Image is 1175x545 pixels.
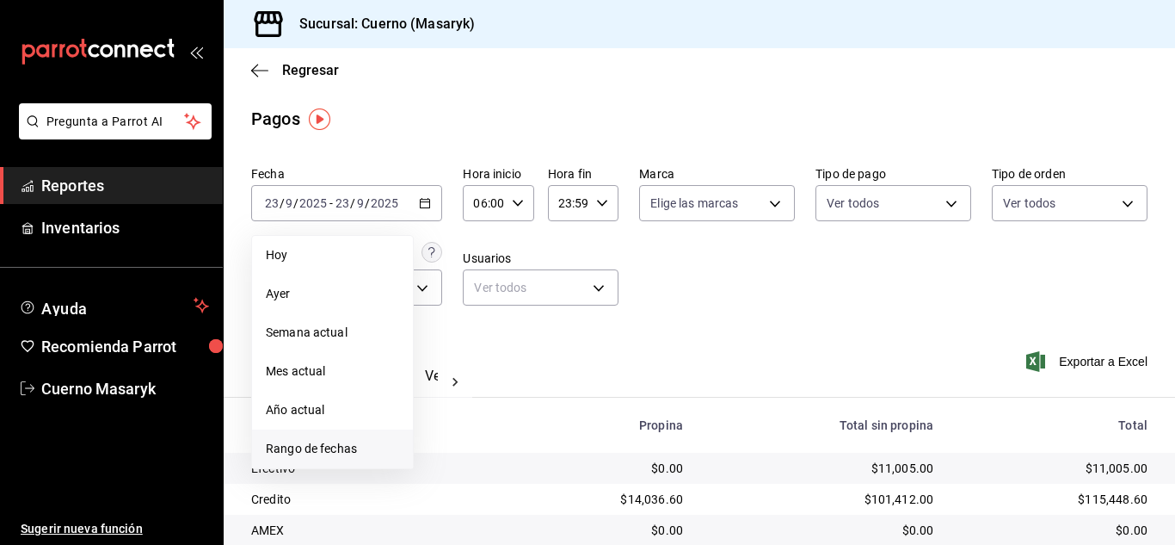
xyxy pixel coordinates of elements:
div: $101,412.00 [711,491,933,508]
div: $115,448.60 [961,491,1147,508]
span: Sugerir nueva función [21,520,209,538]
label: Tipo de orden [992,168,1147,180]
button: Pregunta a Parrot AI [19,103,212,139]
div: $11,005.00 [961,460,1147,477]
span: Ver todos [827,195,879,212]
input: -- [264,196,280,210]
span: Mes actual [266,362,399,381]
div: Ver todos [463,269,618,306]
div: Pagos [251,106,300,132]
span: Inventarios [41,216,209,239]
div: $0.00 [711,522,933,539]
div: Total sin propina [711,418,933,432]
span: Año actual [266,401,399,419]
button: Exportar a Excel [1030,351,1147,372]
span: / [280,196,285,210]
div: AMEX [251,522,498,539]
div: Credito [251,491,498,508]
span: / [365,196,370,210]
label: Hora fin [548,168,618,180]
label: Usuarios [463,252,618,264]
span: Rango de fechas [266,440,399,458]
span: Pregunta a Parrot AI [46,113,185,131]
input: -- [285,196,293,210]
span: Ver todos [1003,195,1055,212]
h3: Sucursal: Cuerno (Masaryk) [286,14,475,34]
span: / [293,196,298,210]
img: Tooltip marker [309,108,330,130]
label: Tipo de pago [815,168,971,180]
input: -- [356,196,365,210]
button: Regresar [251,62,339,78]
input: ---- [298,196,328,210]
div: Total [961,418,1147,432]
button: open_drawer_menu [189,45,203,59]
span: / [350,196,355,210]
span: Elige las marcas [650,195,738,212]
div: Propina [526,418,683,432]
div: $0.00 [961,522,1147,539]
input: -- [335,196,350,210]
span: Ayer [266,285,399,303]
span: Ayuda [41,295,187,316]
span: Cuerno Masaryk [41,377,209,400]
div: $14,036.60 [526,491,683,508]
label: Hora inicio [463,168,533,180]
div: $0.00 [526,460,683,477]
span: Hoy [266,246,399,264]
span: Semana actual [266,324,399,342]
span: Recomienda Parrot [41,335,209,358]
label: Fecha [251,168,442,180]
div: $0.00 [526,522,683,539]
div: $11,005.00 [711,460,933,477]
a: Pregunta a Parrot AI [12,125,212,143]
input: ---- [370,196,399,210]
span: - [329,196,333,210]
span: Reportes [41,174,209,197]
span: Regresar [282,62,339,78]
button: Ver pagos [425,368,489,397]
label: Marca [639,168,795,180]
